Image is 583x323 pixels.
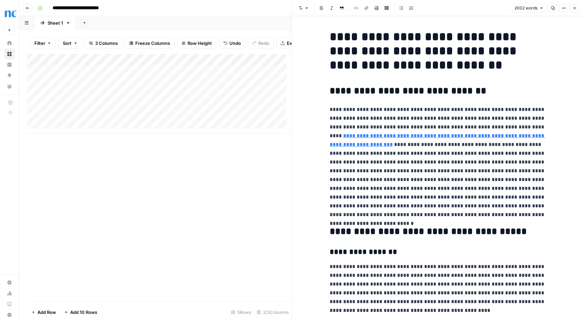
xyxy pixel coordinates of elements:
[125,38,174,49] button: Freeze Columns
[27,307,60,318] button: Add Row
[228,307,254,318] div: 5 Rows
[229,40,241,47] span: Undo
[4,5,15,22] button: Workspace: Opendoor
[515,5,537,11] span: 2002 words
[60,307,101,318] button: Add 10 Rows
[4,288,15,299] a: Usage
[219,38,245,49] button: Undo
[85,38,122,49] button: 3 Columns
[63,40,72,47] span: Sort
[37,309,56,316] span: Add Row
[4,49,15,59] a: Browse
[276,38,315,49] button: Export CSV
[258,40,269,47] span: Redo
[511,4,547,12] button: 2002 words
[4,81,15,92] a: Your Data
[287,40,311,47] span: Export CSV
[135,40,170,47] span: Freeze Columns
[4,59,15,70] a: Insights
[4,8,16,20] img: Opendoor Logo
[34,40,45,47] span: Filter
[248,38,274,49] button: Redo
[34,16,76,30] a: Sheet 1
[95,40,118,47] span: 3 Columns
[4,299,15,310] a: Learning Hub
[4,277,15,288] a: Settings
[30,38,56,49] button: Filter
[48,20,63,26] div: Sheet 1
[254,307,291,318] div: 3/3 Columns
[58,38,82,49] button: Sort
[4,70,15,81] a: Opportunities
[188,40,212,47] span: Row Height
[70,309,97,316] span: Add 10 Rows
[4,310,15,320] button: Help + Support
[177,38,216,49] button: Row Height
[4,38,15,49] a: Home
